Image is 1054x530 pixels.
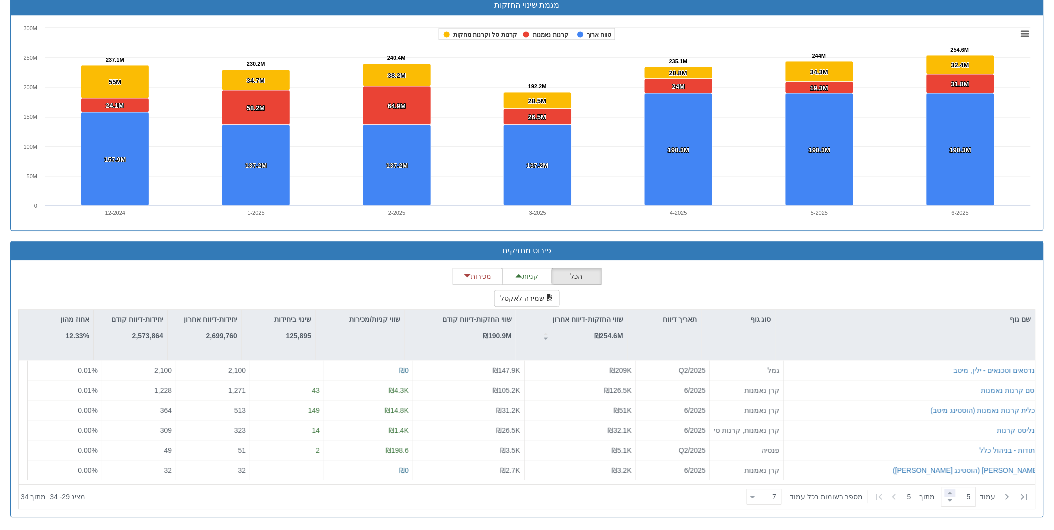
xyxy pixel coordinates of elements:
[106,365,172,375] div: 2,100
[386,446,409,454] span: ₪198.6
[528,97,546,105] tspan: 28.5M
[954,365,1040,375] button: הנדסאים וטכנאים - ילין, מיטב
[907,492,920,502] span: 5
[388,72,406,79] tspan: 38.2M
[608,426,632,434] span: ₪32.1K
[951,61,969,69] tspan: 32.4M
[245,162,267,169] tspan: 137.2M
[132,332,163,340] strong: 2,573,864
[529,210,546,216] text: 3-2025
[952,210,969,216] text: 6-2025
[528,83,547,89] tspan: 192.2M
[612,446,632,454] span: ₪5.1K
[180,465,246,475] div: 32
[610,366,632,374] span: ₪209K
[247,61,265,67] tspan: 230.2M
[254,425,320,435] div: 14
[527,162,548,169] tspan: 137.2M
[180,425,246,435] div: 323
[714,445,780,455] div: פנסיה
[640,365,706,375] div: Q2/2025
[34,203,37,209] text: 0
[106,405,172,415] div: 364
[104,156,126,163] tspan: 157.9M
[23,25,37,31] text: 300M
[594,332,623,340] strong: ₪254.6M
[23,114,37,120] text: 150M
[254,405,320,415] div: 149
[180,365,246,375] div: 2,100
[669,58,688,64] tspan: 235.1M
[316,310,404,329] div: שווי קניות/מכירות
[21,486,85,508] div: ‏מציג 29 - 34 ‏ מתוך 34
[106,445,172,455] div: 49
[23,55,37,61] text: 250M
[32,445,98,455] div: 0.00 %
[981,385,1040,395] button: קסם קרנות נאמנות
[640,445,706,455] div: Q2/2025
[812,53,826,59] tspan: 244M
[388,210,405,216] text: 2-2025
[997,425,1040,435] button: אנליסט קרנות
[399,366,409,374] span: ₪0
[247,210,264,216] text: 1-2025
[587,31,611,38] tspan: טווח ארוך
[810,68,828,76] tspan: 34.3M
[106,385,172,395] div: 1,228
[453,31,517,38] tspan: קרנות סל וקרנות מחקות
[980,492,996,502] span: ‏עמוד
[951,80,969,88] tspan: 31.8M
[500,446,520,454] span: ₪3.5K
[274,314,311,325] p: שינוי ביחידות
[385,406,409,414] span: ₪14.8K
[443,314,512,325] p: שווי החזקות-דיווח קודם
[286,332,311,340] strong: 125,895
[23,84,37,90] text: 200M
[980,445,1040,455] button: עתודות - בניהול כלל
[640,405,706,415] div: 6/2025
[106,57,124,63] tspan: 237.1M
[668,146,689,154] tspan: 190.3M
[254,385,320,395] div: 43
[640,425,706,435] div: 6/2025
[628,310,701,329] div: תאריך דיווח
[105,210,125,216] text: 12-2024
[669,69,687,77] tspan: 20.8M
[254,445,320,455] div: 2
[106,465,172,475] div: 32
[493,366,520,374] span: ₪147.9K
[206,332,237,340] strong: 2,699,760
[180,405,246,415] div: 513
[60,314,89,325] p: אחוז מהון
[386,162,408,169] tspan: 137.2M
[640,465,706,475] div: 6/2025
[483,332,512,340] strong: ₪190.9M
[810,84,828,92] tspan: 19.3M
[809,146,830,154] tspan: 190.3M
[714,385,780,395] div: קרן נאמנות
[950,146,971,154] tspan: 190.3M
[893,465,1040,475] button: [PERSON_NAME] (הוסטינג [PERSON_NAME])
[640,385,706,395] div: 6/2025
[714,425,780,435] div: קרן נאמנות, קרנות סל
[23,144,37,150] text: 100M
[389,426,409,434] span: ₪1.4K
[387,55,406,61] tspan: 240.4M
[180,445,246,455] div: 51
[18,246,1036,255] h3: פירוט מחזיקים
[776,310,1035,329] div: שם גוף
[500,466,520,474] span: ₪2.7K
[27,173,37,179] text: 50M
[180,385,246,395] div: 1,271
[612,466,632,474] span: ₪3.2K
[32,365,98,375] div: 0.01 %
[109,78,121,86] tspan: 55M
[106,425,172,435] div: 309
[18,1,1036,10] h3: מגמת שינוי החזקות
[388,102,406,110] tspan: 64.9M
[32,465,98,475] div: 0.00 %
